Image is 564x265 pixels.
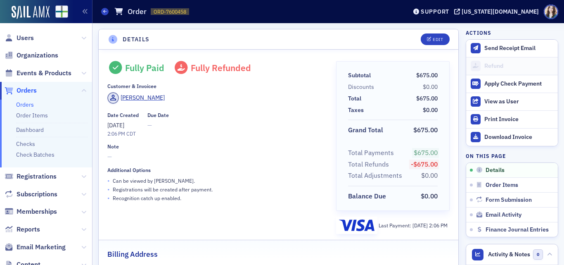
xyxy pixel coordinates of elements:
[17,207,57,216] span: Memberships
[121,93,165,102] div: [PERSON_NAME]
[466,128,558,146] a: Download Invoice
[484,45,554,52] div: Send Receipt Email
[484,134,554,141] div: Download Invoice
[488,250,530,259] span: Activity & Notes
[17,33,34,43] span: Users
[348,106,364,115] div: Taxes
[348,125,383,135] div: Grand Total
[16,126,44,134] a: Dashboard
[17,172,57,181] span: Registrations
[147,121,169,130] span: —
[348,83,377,91] span: Discounts
[484,116,554,123] div: Print Invoice
[107,185,110,194] span: •
[423,106,438,114] span: $0.00
[5,51,58,60] a: Organizations
[107,177,110,185] span: •
[125,130,136,137] span: CDT
[12,6,50,19] img: SailAMX
[544,5,558,19] span: Profile
[16,101,34,108] a: Orders
[348,191,389,201] span: Balance Due
[113,177,195,184] p: Can be viewed by [PERSON_NAME] .
[379,222,448,229] div: Last Payment:
[17,51,58,60] span: Organizations
[107,83,156,89] div: Customer & Invoicee
[433,37,443,42] div: Edit
[107,194,110,203] span: •
[17,69,71,78] span: Events & Products
[123,35,150,44] h4: Details
[16,151,55,158] a: Check Batches
[17,86,37,95] span: Orders
[348,171,405,181] span: Total Adjustments
[17,225,40,234] span: Reports
[421,33,449,45] button: Edit
[486,226,549,234] span: Finance Journal Entries
[462,8,539,15] div: [US_STATE][DOMAIN_NAME]
[486,167,505,174] span: Details
[454,9,542,14] button: [US_STATE][DOMAIN_NAME]
[339,220,374,231] img: visa
[466,93,558,110] button: View as User
[414,148,438,157] span: $675.00
[411,160,438,168] span: -$675.00
[107,167,151,173] div: Additional Options
[348,94,364,103] span: Total
[486,211,521,219] span: Email Activity
[533,249,543,260] span: 0
[5,190,57,199] a: Subscriptions
[16,140,35,148] a: Checks
[466,40,558,57] button: Send Receipt Email
[17,243,66,252] span: Email Marketing
[113,194,181,202] p: Recognition catch up enabled.
[147,112,169,118] div: Due Date
[423,83,438,91] span: $0.00
[107,143,119,150] div: Note
[5,69,71,78] a: Events & Products
[484,98,554,105] div: View as User
[5,243,66,252] a: Email Marketing
[421,171,438,179] span: $0.00
[348,160,389,170] div: Total Refunds
[154,8,186,15] span: ORD-7600458
[113,186,213,193] p: Registrations will be created after payment.
[348,106,367,115] span: Taxes
[107,92,165,104] a: [PERSON_NAME]
[191,62,251,74] span: Fully Refunded
[416,72,438,79] span: $675.00
[429,222,448,229] span: 2:06 PM
[128,7,147,17] h1: Order
[413,126,438,134] span: $675.00
[348,94,361,103] div: Total
[5,207,57,216] a: Memberships
[486,181,518,189] span: Order Items
[466,29,491,36] h4: Actions
[484,80,554,88] div: Apply Check Payment
[5,33,34,43] a: Users
[486,196,532,204] span: Form Submission
[348,148,394,158] div: Total Payments
[348,191,386,201] div: Balance Due
[125,62,164,73] div: Fully Paid
[107,112,139,118] div: Date Created
[17,190,57,199] span: Subscriptions
[466,75,558,93] button: Apply Check Payment
[348,125,386,135] span: Grand Total
[421,192,438,200] span: $0.00
[5,86,37,95] a: Orders
[50,5,68,19] a: View Homepage
[5,172,57,181] a: Registrations
[348,71,371,80] div: Subtotal
[16,112,48,119] a: Order Items
[348,83,374,91] div: Discounts
[55,5,68,18] img: SailAMX
[466,110,558,128] a: Print Invoice
[107,249,158,260] h2: Billing Address
[107,122,124,129] span: [DATE]
[416,95,438,102] span: $675.00
[466,152,558,160] h4: On this page
[348,171,402,181] div: Total Adjustments
[107,153,325,161] span: —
